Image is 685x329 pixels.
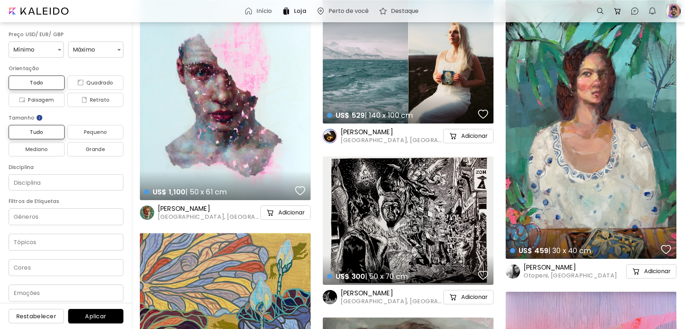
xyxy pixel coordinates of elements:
[9,142,65,156] button: Mediano
[14,78,59,87] span: Todo
[329,8,369,14] h6: Perto de você
[9,163,123,171] h6: Disciplina
[519,246,548,256] span: US$ 459
[9,197,123,205] h6: Filtros de Etiquetas
[14,313,58,320] span: Restabelecer
[73,128,118,136] span: Pequeno
[632,267,641,276] img: cart-icon
[391,8,419,14] h6: Destaque
[9,64,123,73] h6: Orientação
[461,132,488,140] h5: Adicionar
[644,268,671,275] h5: Adicionar
[443,290,493,304] button: cart-iconAdicionar
[244,7,275,15] a: Início
[316,7,372,15] a: Perto de você
[81,97,87,103] img: icon
[9,42,64,58] div: Mínimo
[341,289,442,297] h6: [PERSON_NAME]
[67,93,123,107] button: iconRetrato
[626,264,676,279] button: cart-iconAdicionar
[9,125,65,139] button: Tudo
[153,187,185,197] span: US$ 1,100
[449,293,458,301] img: cart-icon
[68,42,123,58] div: Máximo
[510,246,659,255] h4: | 30 x 40 cm
[476,268,490,282] button: favorites
[323,156,493,285] a: US$ 300| 50 x 70 cmfavoriteshttps://cdn.kaleido.art/CDN/Artwork/171422/Primary/medium.webp?update...
[77,80,84,86] img: icon
[341,128,442,136] h6: [PERSON_NAME]
[524,263,617,272] h6: [PERSON_NAME]
[278,209,305,216] h5: Adicionar
[476,107,490,121] button: favorites
[327,272,476,281] h4: | 50 x 70 cm
[9,113,123,122] h6: Tamanho
[443,129,493,143] button: cart-iconAdicionar
[613,7,622,15] img: cart
[260,205,311,220] button: cart-iconAdicionar
[14,145,59,154] span: Mediano
[67,76,123,90] button: iconQuadrado
[36,114,43,121] img: info
[14,96,59,104] span: Paisagem
[323,128,493,144] a: [PERSON_NAME][GEOGRAPHIC_DATA], [GEOGRAPHIC_DATA]cart-iconAdicionar
[9,30,123,39] h6: Preço USD/ EUR/ GBP
[379,7,421,15] a: Destaque
[648,7,657,15] img: bellIcon
[294,8,306,14] h6: Loja
[323,289,493,305] a: [PERSON_NAME][GEOGRAPHIC_DATA], [GEOGRAPHIC_DATA]cart-iconAdicionar
[67,142,123,156] button: Grande
[630,7,639,15] img: chatIcon
[67,125,123,139] button: Pequeno
[14,128,59,136] span: Tudo
[9,76,65,90] button: Todo
[73,145,118,154] span: Grande
[19,97,25,103] img: icon
[293,184,307,198] button: favorites
[336,110,365,120] span: US$ 529
[524,272,617,280] span: Otopeni, [GEOGRAPHIC_DATA]
[73,96,118,104] span: Retrato
[68,309,123,323] button: Aplicar
[646,5,658,17] button: bellIcon
[158,213,259,221] span: [GEOGRAPHIC_DATA], [GEOGRAPHIC_DATA]
[140,204,311,221] a: [PERSON_NAME][GEOGRAPHIC_DATA], [GEOGRAPHIC_DATA]cart-iconAdicionar
[659,242,673,257] button: favorites
[158,204,259,213] h6: [PERSON_NAME]
[449,132,458,140] img: cart-icon
[266,208,275,217] img: cart-icon
[256,8,272,14] h6: Início
[282,7,309,15] a: Loja
[144,187,293,197] h4: | 50 x 61 cm
[327,111,476,120] h4: | 140 x 100 cm
[73,78,118,87] span: Quadrado
[74,313,118,320] span: Aplicar
[336,271,365,281] span: US$ 300
[9,93,65,107] button: iconPaisagem
[341,297,442,305] span: [GEOGRAPHIC_DATA], [GEOGRAPHIC_DATA]
[341,136,442,144] span: [GEOGRAPHIC_DATA], [GEOGRAPHIC_DATA]
[506,263,676,280] a: [PERSON_NAME]Otopeni, [GEOGRAPHIC_DATA]cart-iconAdicionar
[9,309,64,323] button: Restabelecer
[461,294,488,301] h5: Adicionar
